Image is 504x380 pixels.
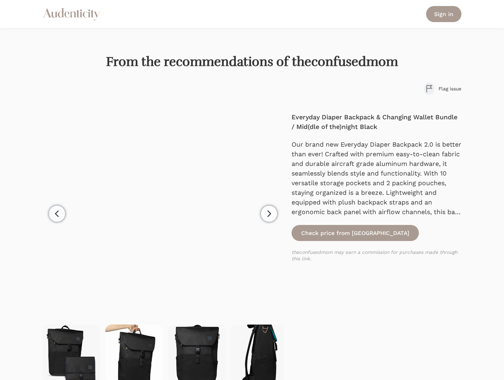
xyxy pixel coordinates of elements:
a: Check price from [GEOGRAPHIC_DATA] [292,225,419,241]
h1: From the recommendations of theconfusedmom [43,54,461,70]
p: theconfusedmom may earn a commission for purchases made through this link. [292,249,461,262]
p: Our brand new Everyday Diaper Backpack 2.0 is better than ever! Crafted with premium easy-to-clea... [292,140,461,217]
button: Flag issue [424,83,461,95]
a: Sign in [426,6,461,22]
span: Flag issue [439,86,461,92]
h4: Everyday Diaper Backpack & Changing Wallet Bundle / Mid(dle of the)night Black [292,112,461,132]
